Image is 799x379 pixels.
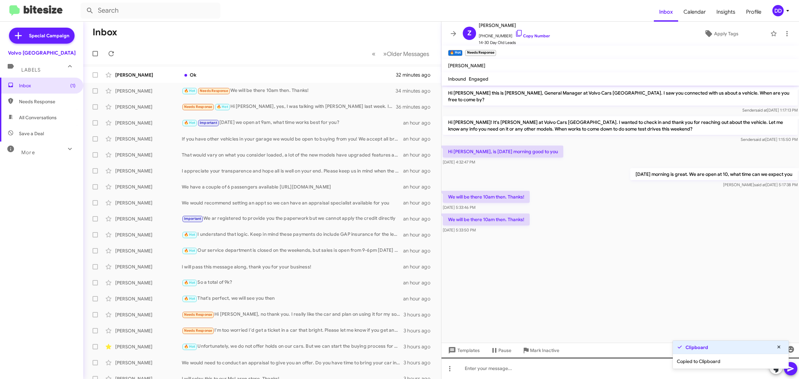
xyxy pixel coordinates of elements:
[182,215,403,222] div: We ar registered to provide you the paperwork but we cannot apply the credit directly
[714,28,738,40] span: Apply Tags
[443,116,798,135] p: Hi [PERSON_NAME]! It's [PERSON_NAME] at Volvo Cars [GEOGRAPHIC_DATA]. I wanted to check in and th...
[182,295,403,302] div: That's perfect, we will see you then
[182,152,403,158] div: That would vary on what you consider loaded, a lot of the new models have upgraded features as a ...
[767,5,792,16] button: DD
[403,215,436,222] div: an hour ago
[21,150,35,156] span: More
[182,263,403,270] div: I will pass this message along, thank you for your business!
[379,47,433,61] button: Next
[772,5,784,16] div: DD
[403,168,436,174] div: an hour ago
[115,327,182,334] div: [PERSON_NAME]
[184,105,212,109] span: Needs Response
[184,232,195,237] span: 🔥 Hot
[182,247,403,254] div: Our service department is closed on the weekends, but sales is open from 9-6pm [DATE] and 10-6 [D...
[485,344,517,356] button: Pause
[182,119,403,127] div: [DATE] we open at 9am, what time works best for you?
[498,344,511,356] span: Pause
[755,108,767,113] span: said at
[184,280,195,285] span: 🔥 Hot
[396,88,436,94] div: 34 minutes ago
[115,343,182,350] div: [PERSON_NAME]
[742,108,798,113] span: Sender [DATE] 1:17:13 PM
[182,359,403,366] div: We would need to conduct an appraisal to give you an offer. Do you have time to bring your car in...
[741,2,767,22] a: Profile
[469,76,488,82] span: Engaged
[465,50,496,56] small: Needs Response
[217,105,228,109] span: 🔥 Hot
[115,247,182,254] div: [PERSON_NAME]
[403,343,436,350] div: 3 hours ago
[115,120,182,126] div: [PERSON_NAME]
[443,160,475,165] span: [DATE] 4:32:47 PM
[443,146,563,158] p: Hi [PERSON_NAME], is [DATE] morning good to you
[443,205,475,210] span: [DATE] 5:33:46 PM
[115,295,182,302] div: [PERSON_NAME]
[368,47,380,61] button: Previous
[115,199,182,206] div: [PERSON_NAME]
[200,89,228,93] span: Needs Response
[115,152,182,158] div: [PERSON_NAME]
[182,184,403,190] div: We have a couple of 6 passengers available [URL][DOMAIN_NAME]
[115,279,182,286] div: [PERSON_NAME]
[443,213,530,225] p: We will be there 10am then. Thanks!
[372,50,376,58] span: «
[711,2,741,22] span: Insights
[479,21,550,29] span: [PERSON_NAME]
[387,50,429,58] span: Older Messages
[403,279,436,286] div: an hour ago
[115,311,182,318] div: [PERSON_NAME]
[403,120,436,126] div: an hour ago
[403,359,436,366] div: 3 hours ago
[182,87,396,95] div: We will be there 10am then. Thanks!
[21,67,41,73] span: Labels
[403,327,436,334] div: 3 hours ago
[443,87,798,106] p: Hi [PERSON_NAME] this is [PERSON_NAME], General Manager at Volvo Cars [GEOGRAPHIC_DATA]. I saw yo...
[115,231,182,238] div: [PERSON_NAME]
[184,216,201,221] span: Important
[200,121,217,125] span: Important
[184,328,212,333] span: Needs Response
[184,344,195,349] span: 🔥 Hot
[654,2,678,22] a: Inbox
[182,72,396,78] div: Ok
[184,248,195,253] span: 🔥 Hot
[673,354,789,369] div: Copied to Clipboard
[115,72,182,78] div: [PERSON_NAME]
[115,104,182,110] div: [PERSON_NAME]
[754,182,766,187] span: said at
[403,184,436,190] div: an hour ago
[443,227,476,232] span: [DATE] 5:33:50 PM
[403,311,436,318] div: 3 hours ago
[115,184,182,190] div: [PERSON_NAME]
[403,136,436,142] div: an hour ago
[754,137,765,142] span: said at
[448,63,485,69] span: [PERSON_NAME]
[9,28,75,44] a: Special Campaign
[115,88,182,94] div: [PERSON_NAME]
[447,344,480,356] span: Templates
[368,47,433,61] nav: Page navigation example
[403,295,436,302] div: an hour ago
[403,152,436,158] div: an hour ago
[19,82,76,89] span: Inbox
[678,2,711,22] a: Calendar
[19,98,76,105] span: Needs Response
[182,311,403,318] div: Hi [PERSON_NAME], no thank you. I really like the car and plan on using it for my son when he lea...
[443,191,530,203] p: We will be there 10am then. Thanks!
[184,312,212,317] span: Needs Response
[396,104,436,110] div: 36 minutes ago
[182,168,403,174] div: I appreciate your transparence and hope all is well on your end. Please keep us in mind when the ...
[383,50,387,58] span: »
[184,89,195,93] span: 🔥 Hot
[81,3,220,19] input: Search
[182,327,403,334] div: I'm too worried I'd get a ticket in a car that bright. Please let me know if you get another.
[396,72,436,78] div: 32 minutes ago
[479,29,550,39] span: [PHONE_NUMBER]
[70,82,76,89] span: (1)
[530,344,559,356] span: Mark Inactive
[448,76,466,82] span: Inbound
